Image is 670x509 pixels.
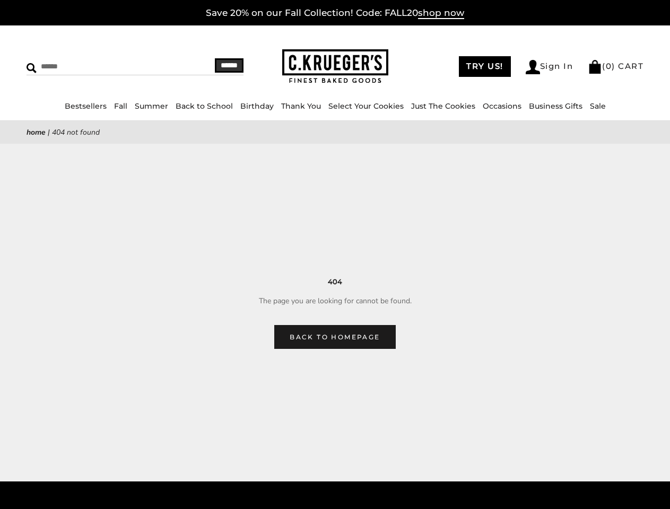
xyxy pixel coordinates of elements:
span: | [48,127,50,137]
span: 404 Not Found [52,127,100,137]
h3: 404 [42,276,628,287]
iframe: Sign Up via Text for Offers [8,469,110,501]
a: Sale [590,101,606,111]
a: (0) CART [588,61,643,71]
a: Just The Cookies [411,101,475,111]
p: The page you are looking for cannot be found. [42,295,628,307]
input: Search [27,58,168,75]
a: Back to homepage [274,325,395,349]
nav: breadcrumbs [27,126,643,138]
a: Sign In [526,60,573,74]
img: C.KRUEGER'S [282,49,388,84]
img: Bag [588,60,602,74]
a: Birthday [240,101,274,111]
a: Summer [135,101,168,111]
a: TRY US! [459,56,511,77]
a: Save 20% on our Fall Collection! Code: FALL20shop now [206,7,464,19]
a: Fall [114,101,127,111]
img: Search [27,63,37,73]
a: Business Gifts [529,101,582,111]
a: Occasions [483,101,521,111]
a: Home [27,127,46,137]
a: Select Your Cookies [328,101,404,111]
span: shop now [418,7,464,19]
img: Account [526,60,540,74]
span: 0 [606,61,612,71]
a: Thank You [281,101,321,111]
a: Bestsellers [65,101,107,111]
a: Back to School [176,101,233,111]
